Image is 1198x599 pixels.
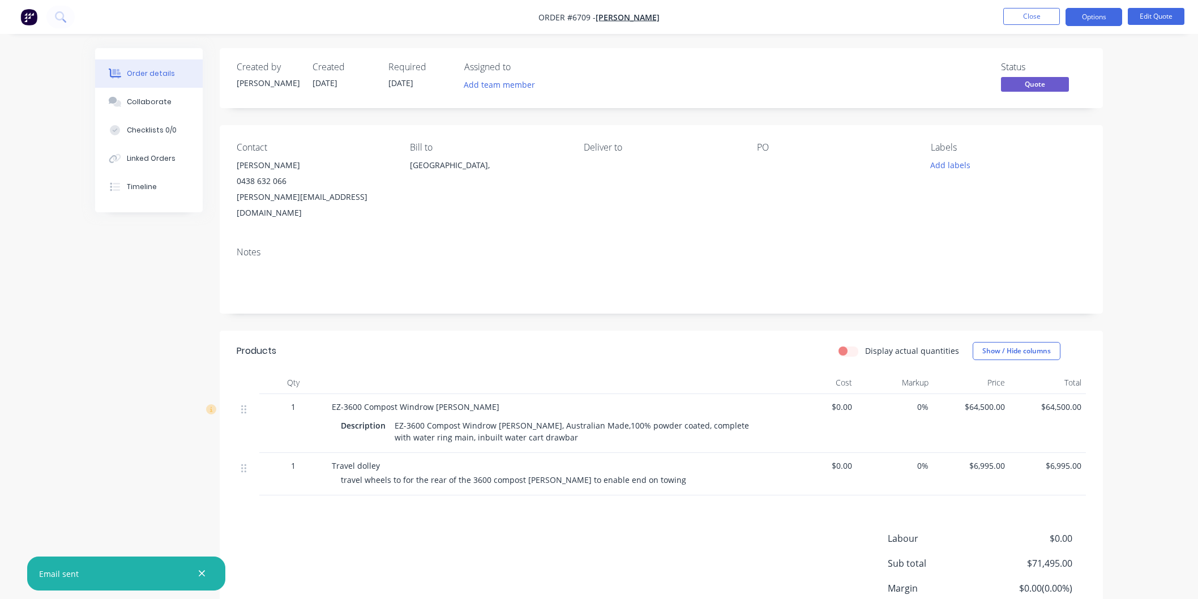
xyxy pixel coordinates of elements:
[291,401,296,413] span: 1
[780,371,857,394] div: Cost
[237,189,392,221] div: [PERSON_NAME][EMAIL_ADDRESS][DOMAIN_NAME]
[127,182,157,192] div: Timeline
[390,417,767,446] div: EZ-3600 Compost Windrow [PERSON_NAME], Australian Made,100% powder coated, complete with water ri...
[888,557,989,570] span: Sub total
[888,581,989,595] span: Margin
[410,142,565,153] div: Bill to
[237,157,392,221] div: [PERSON_NAME]0438 632 066[PERSON_NAME][EMAIL_ADDRESS][DOMAIN_NAME]
[924,157,976,173] button: Add labels
[1003,8,1060,25] button: Close
[596,12,660,23] a: [PERSON_NAME]
[313,62,375,72] div: Created
[127,153,176,164] div: Linked Orders
[95,173,203,201] button: Timeline
[1009,371,1086,394] div: Total
[95,88,203,116] button: Collaborate
[332,401,499,412] span: EZ-3600 Compost Windrow [PERSON_NAME]
[933,371,1009,394] div: Price
[757,142,912,153] div: PO
[410,157,565,194] div: [GEOGRAPHIC_DATA],
[237,62,299,72] div: Created by
[341,417,390,434] div: Description
[388,78,413,88] span: [DATE]
[313,78,337,88] span: [DATE]
[388,62,451,72] div: Required
[989,581,1072,595] span: $0.00 ( 0.00 %)
[95,116,203,144] button: Checklists 0/0
[1066,8,1122,26] button: Options
[888,532,989,545] span: Labour
[1014,401,1081,413] span: $64,500.00
[989,557,1072,570] span: $71,495.00
[938,401,1005,413] span: $64,500.00
[1001,62,1086,72] div: Status
[291,460,296,472] span: 1
[458,77,541,92] button: Add team member
[410,157,565,173] div: [GEOGRAPHIC_DATA],
[237,77,299,89] div: [PERSON_NAME]
[39,568,79,580] div: Email sent
[973,342,1060,360] button: Show / Hide columns
[785,460,852,472] span: $0.00
[259,371,327,394] div: Qty
[464,62,577,72] div: Assigned to
[332,460,380,471] span: Travel dolley
[1128,8,1184,25] button: Edit Quote
[538,12,596,23] span: Order #6709 -
[95,59,203,88] button: Order details
[127,97,172,107] div: Collaborate
[127,69,175,79] div: Order details
[237,157,392,173] div: [PERSON_NAME]
[127,125,177,135] div: Checklists 0/0
[938,460,1005,472] span: $6,995.00
[861,401,929,413] span: 0%
[1014,460,1081,472] span: $6,995.00
[584,142,739,153] div: Deliver to
[785,401,852,413] span: $0.00
[237,173,392,189] div: 0438 632 066
[20,8,37,25] img: Factory
[341,474,686,485] span: travel wheels to for the rear of the 3600 compost [PERSON_NAME] to enable end on towing
[931,142,1086,153] div: Labels
[95,144,203,173] button: Linked Orders
[237,344,276,358] div: Products
[237,142,392,153] div: Contact
[857,371,933,394] div: Markup
[865,345,959,357] label: Display actual quantities
[989,532,1072,545] span: $0.00
[1001,77,1069,94] button: Quote
[861,460,929,472] span: 0%
[464,77,541,92] button: Add team member
[1001,77,1069,91] span: Quote
[237,247,1086,258] div: Notes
